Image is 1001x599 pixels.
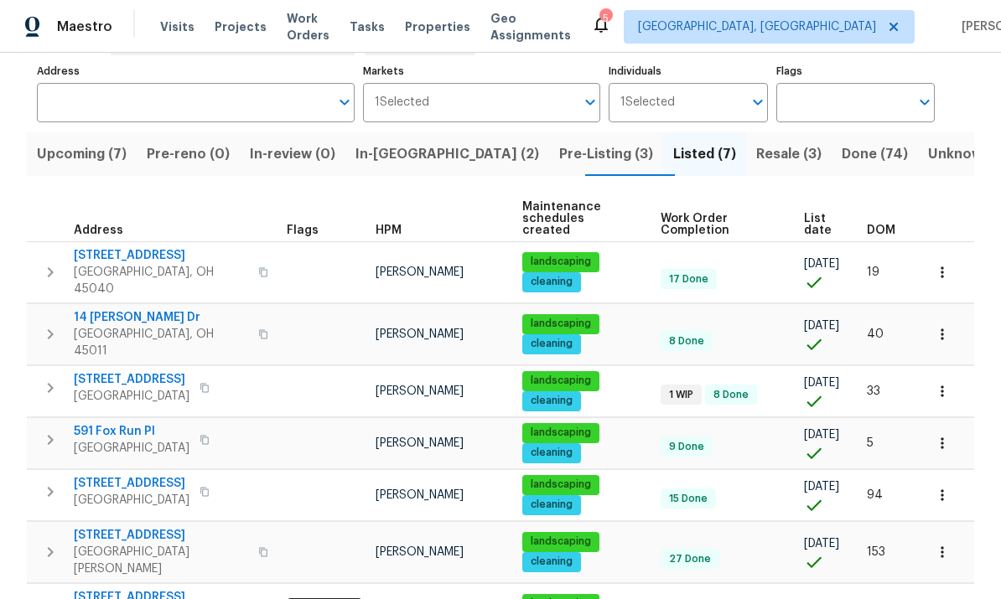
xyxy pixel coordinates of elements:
[376,266,464,278] span: [PERSON_NAME]
[524,275,579,289] span: cleaning
[250,142,335,166] span: In-review (0)
[804,213,838,236] span: List date
[376,385,464,397] span: [PERSON_NAME]
[842,142,908,166] span: Done (74)
[638,18,876,35] span: [GEOGRAPHIC_DATA], [GEOGRAPHIC_DATA]
[376,546,464,558] span: [PERSON_NAME]
[524,374,598,388] span: landscaping
[804,320,839,332] span: [DATE]
[355,142,539,166] span: In-[GEOGRAPHIC_DATA] (2)
[524,478,598,492] span: landscaping
[746,90,770,114] button: Open
[37,142,127,166] span: Upcoming (7)
[804,538,839,550] span: [DATE]
[376,328,464,340] span: [PERSON_NAME]
[662,440,711,454] span: 9 Done
[57,18,112,35] span: Maestro
[287,225,319,236] span: Flags
[661,213,775,236] span: Work Order Completion
[662,334,711,349] span: 8 Done
[662,272,715,287] span: 17 Done
[609,66,767,76] label: Individuals
[867,328,884,340] span: 40
[74,309,248,326] span: 14 [PERSON_NAME] Dr
[867,225,895,236] span: DOM
[524,394,579,408] span: cleaning
[524,498,579,512] span: cleaning
[867,489,883,501] span: 94
[375,96,429,110] span: 1 Selected
[867,437,874,449] span: 5
[707,388,755,402] span: 8 Done
[804,429,839,441] span: [DATE]
[74,371,189,388] span: [STREET_ADDRESS]
[524,555,579,569] span: cleaning
[490,10,571,44] span: Geo Assignments
[524,534,598,549] span: landscaping
[74,225,123,236] span: Address
[662,552,718,566] span: 27 Done
[74,326,248,359] span: [GEOGRAPHIC_DATA], OH 45011
[578,90,602,114] button: Open
[913,90,936,114] button: Open
[74,492,189,509] span: [GEOGRAPHIC_DATA]
[524,426,598,440] span: landscaping
[74,544,248,577] span: [GEOGRAPHIC_DATA][PERSON_NAME]
[376,489,464,501] span: [PERSON_NAME]
[867,266,879,278] span: 19
[405,18,470,35] span: Properties
[524,337,579,351] span: cleaning
[559,142,653,166] span: Pre-Listing (3)
[524,446,579,460] span: cleaning
[333,90,356,114] button: Open
[673,142,736,166] span: Listed (7)
[662,388,700,402] span: 1 WIP
[287,10,329,44] span: Work Orders
[74,264,248,297] span: [GEOGRAPHIC_DATA], OH 45040
[756,142,822,166] span: Resale (3)
[524,317,598,331] span: landscaping
[804,481,839,493] span: [DATE]
[74,388,189,405] span: [GEOGRAPHIC_DATA]
[376,437,464,449] span: [PERSON_NAME]
[74,475,189,492] span: [STREET_ADDRESS]
[363,66,601,76] label: Markets
[620,96,675,110] span: 1 Selected
[74,247,248,264] span: [STREET_ADDRESS]
[160,18,194,35] span: Visits
[37,66,355,76] label: Address
[776,66,935,76] label: Flags
[804,377,839,389] span: [DATE]
[74,440,189,457] span: [GEOGRAPHIC_DATA]
[867,385,880,397] span: 33
[524,255,598,269] span: landscaping
[74,423,189,440] span: 591 Fox Run Pl
[74,527,248,544] span: [STREET_ADDRESS]
[522,201,632,236] span: Maintenance schedules created
[215,18,267,35] span: Projects
[662,492,714,506] span: 15 Done
[376,225,402,236] span: HPM
[804,258,839,270] span: [DATE]
[599,10,611,27] div: 5
[867,546,885,558] span: 153
[350,21,385,33] span: Tasks
[147,142,230,166] span: Pre-reno (0)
